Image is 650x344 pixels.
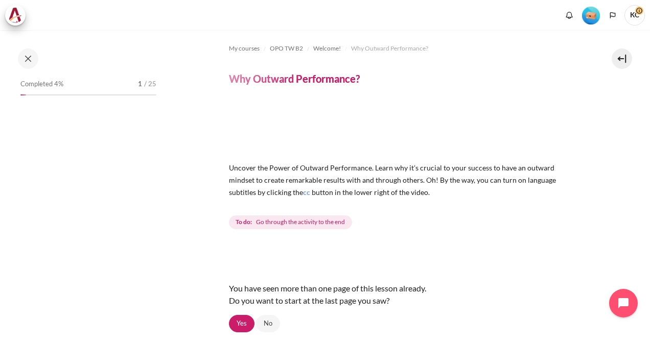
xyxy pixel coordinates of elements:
span: My courses [229,44,260,53]
img: Level #1 [582,7,600,24]
span: Go through the activity to the end [256,217,345,227]
span: cc [303,188,310,196]
a: OPO TW B2 [270,42,303,55]
h4: Why Outward Performance? [229,72,360,85]
span: Uncover the Power of Outward Performance. Learn why it's crucial to your success to have an outwa... [229,163,556,196]
span: 1 [138,79,142,89]
span: Welcome! [313,44,341,53]
div: 4% [20,94,26,95]
span: KC [624,5,645,26]
span: OPO TW B2 [270,44,303,53]
a: My courses [229,42,260,55]
a: Level #1 [578,6,604,24]
nav: Navigation bar [229,40,577,57]
div: Completion requirements for Why Outward Performance? [229,213,354,232]
a: Why Outward Performance? [351,42,428,55]
a: No [256,315,280,332]
strong: To do: [236,217,252,227]
a: Yes [229,315,254,332]
div: Level #1 [582,6,600,24]
span: Why Outward Performance? [351,44,428,53]
span: Completed 4% [20,79,63,89]
div: Show notification window with no new notifications [562,8,577,23]
span: / 25 [144,79,156,89]
img: Architeck [8,8,22,23]
img: 0 [229,101,577,156]
a: Architeck Architeck [5,5,31,26]
button: Languages [605,8,620,23]
span: button in the lower right of the video. [312,188,430,196]
div: You have seen more than one page of this lesson already. Do you want to start at the last page yo... [229,274,577,315]
a: Welcome! [313,42,341,55]
a: User menu [624,5,645,26]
